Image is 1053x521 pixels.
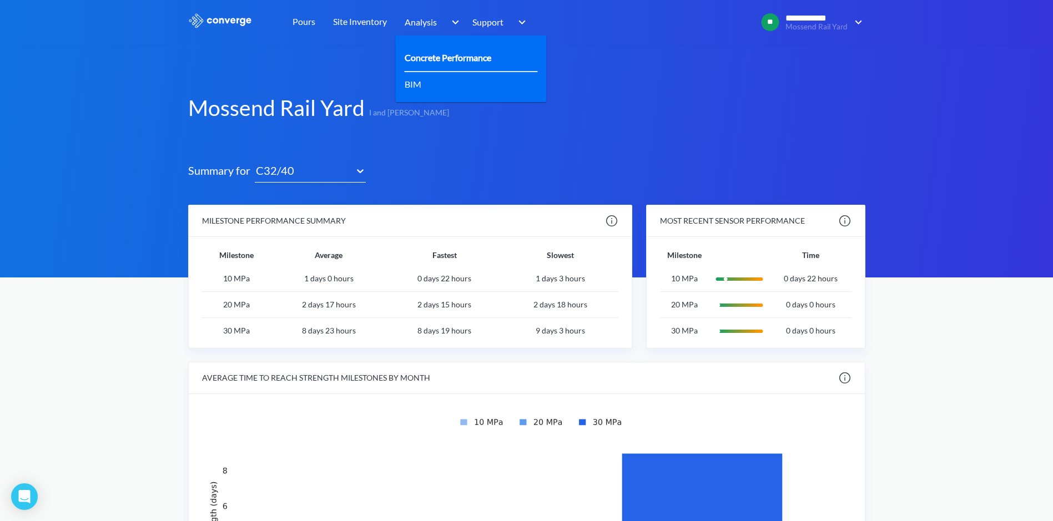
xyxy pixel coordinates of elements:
[365,107,449,122] span: I and [PERSON_NAME]
[660,266,708,291] td: 10 MPa
[709,321,770,341] img: svg+xml;base64,PD94bWwgdmVyc2lvbj0iMS4wIiBlbmNvZGluZz0idXRmLTgiIHN0YW5kYWxvbmU9Im5vIj8+CjwhRE9DVF...
[255,162,350,179] div: C32/40
[444,16,462,29] img: downArrow.svg
[271,292,387,318] td: 2 days 17 hours
[660,292,708,318] td: 20 MPa
[605,214,618,227] img: info.svg
[188,162,255,183] span: Summary for
[848,16,865,29] img: downArrow.svg
[660,318,708,343] td: 30 MPa
[202,292,271,318] td: 20 MPa
[502,318,618,343] td: 9 days 3 hours
[202,215,346,227] div: MILESTONE PERFORMANCE SUMMARY
[660,215,805,227] div: MOST RECENT SENSOR PERFORMANCE
[202,266,271,291] td: 10 MPa
[502,237,618,266] th: Slowest
[770,266,852,291] td: 0 days 22 hours
[660,237,708,266] th: Milestone
[770,318,852,343] td: 0 days 0 hours
[472,15,503,29] span: Support
[386,266,502,291] td: 0 days 22 hours
[386,318,502,343] td: 8 days 19 hours
[709,269,770,289] img: svg+xml;base64,PD94bWwgdmVyc2lvbj0iMS4wIiBlbmNvZGluZz0idXRmLTgiIHN0YW5kYWxvbmU9Im5vIj8+CjwhRE9DVF...
[386,237,502,266] th: Fastest
[770,292,852,318] td: 0 days 0 hours
[188,13,253,28] img: logo_ewhite.svg
[271,266,387,291] td: 1 days 0 hours
[709,295,770,315] img: svg+xml;base64,PD94bWwgdmVyc2lvbj0iMS4wIiBlbmNvZGluZz0idXRmLTgiIHN0YW5kYWxvbmU9Im5vIj8+CjwhRE9DVF...
[386,292,502,318] td: 2 days 15 hours
[785,23,848,31] span: Mossend Rail Yard
[405,15,437,29] span: Analysis
[202,372,430,384] div: AVERAGE TIME TO REACH STRENGTH MILESTONES BY MONTH
[838,214,852,227] img: info.svg
[202,237,271,266] th: Milestone
[202,318,271,343] td: 30 MPa
[188,93,365,122] h1: Mossend Rail Yard
[405,77,421,91] a: BIM
[271,237,387,266] th: Average
[11,483,38,510] div: Open Intercom Messenger
[770,237,852,266] th: Time
[511,16,529,29] img: downArrow.svg
[271,318,387,343] td: 8 days 23 hours
[502,266,618,291] td: 1 days 3 hours
[405,50,491,64] a: Concrete Performance
[502,292,618,318] td: 2 days 18 hours
[838,371,852,385] img: info.svg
